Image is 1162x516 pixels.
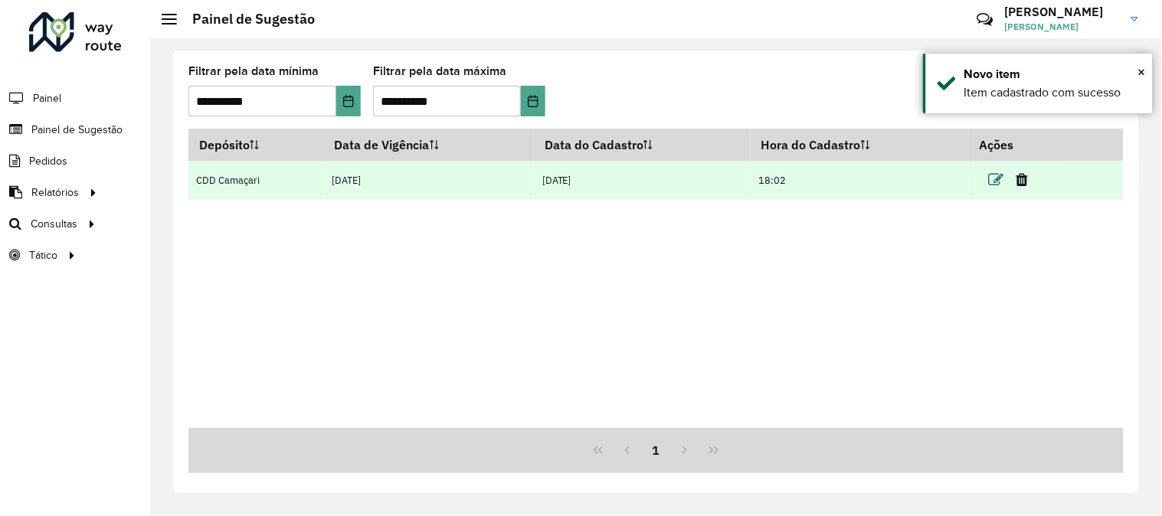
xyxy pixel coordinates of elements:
[324,129,534,161] th: Data de Vigência
[29,153,67,169] span: Pedidos
[989,169,1004,190] a: Editar
[31,216,77,232] span: Consultas
[1138,64,1146,80] span: ×
[33,90,61,106] span: Painel
[373,62,506,80] label: Filtrar pela data máxima
[751,161,968,200] td: 18:02
[31,122,123,138] span: Painel de Sugestão
[31,185,79,201] span: Relatórios
[751,129,968,161] th: Hora do Cadastro
[1138,60,1146,83] button: Close
[521,86,545,116] button: Choose Date
[188,129,324,161] th: Depósito
[29,247,57,263] span: Tático
[324,161,534,200] td: [DATE]
[188,62,319,80] label: Filtrar pela data mínima
[534,129,751,161] th: Data do Cadastro
[969,129,1061,161] th: Ações
[964,65,1141,83] div: Novo item
[1005,20,1120,34] span: [PERSON_NAME]
[336,86,361,116] button: Choose Date
[968,3,1001,36] a: Contato Rápido
[1005,5,1120,19] h3: [PERSON_NAME]
[534,161,751,200] td: [DATE]
[177,11,315,28] h2: Painel de Sugestão
[964,83,1141,102] div: Item cadastrado com sucesso
[1016,169,1029,190] a: Excluir
[642,436,671,465] button: 1
[188,161,324,200] td: CDD Camaçari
